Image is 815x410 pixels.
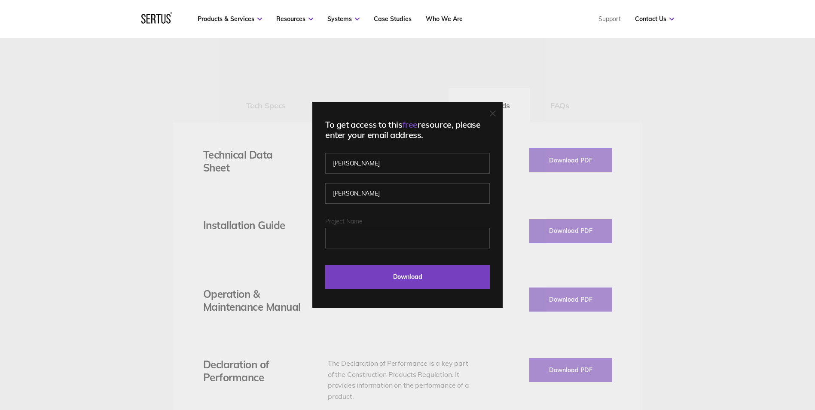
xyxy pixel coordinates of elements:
a: Systems [327,15,360,23]
a: Support [598,15,621,23]
div: To get access to this resource, please enter your email address. [325,119,490,140]
a: Contact Us [635,15,674,23]
a: Resources [276,15,313,23]
input: First name* [325,153,490,174]
span: free [403,119,418,130]
a: Who We Are [426,15,463,23]
a: Products & Services [198,15,262,23]
span: Project Name [325,217,363,225]
a: Case Studies [374,15,412,23]
input: Download [325,265,490,289]
input: Last name* [325,183,490,204]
